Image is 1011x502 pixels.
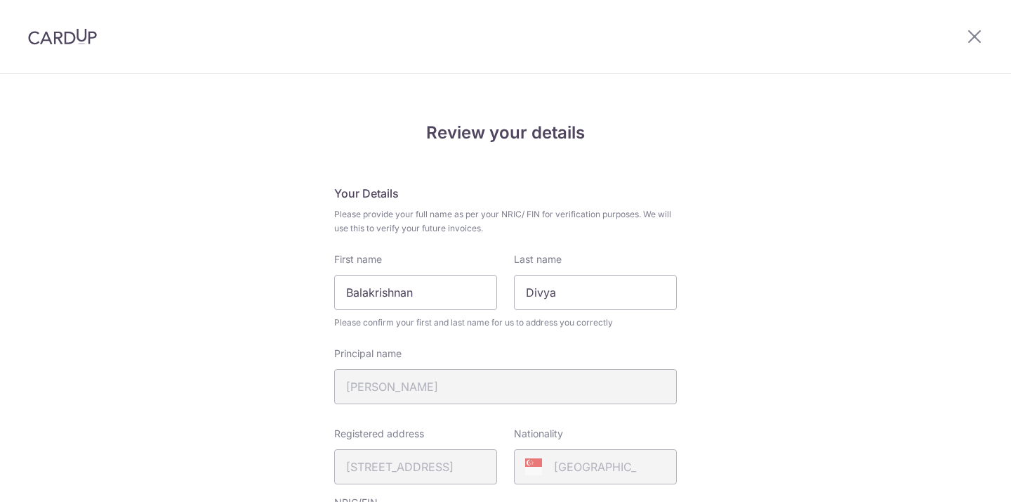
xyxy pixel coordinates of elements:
[514,427,563,441] label: Nationality
[334,316,677,330] span: Please confirm your first and last name for us to address you correctly
[334,347,402,361] label: Principal name
[28,28,97,45] img: CardUp
[334,207,677,236] span: Please provide your full name as per your NRIC/ FIN for verification purposes. We will use this t...
[334,275,497,310] input: First Name
[334,252,382,266] label: First name
[334,427,424,441] label: Registered address
[334,185,677,202] h5: Your Details
[920,460,997,495] iframe: Opens a widget where you can find more information
[514,275,677,310] input: Last name
[514,252,562,266] label: Last name
[334,120,677,146] h4: Review your details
